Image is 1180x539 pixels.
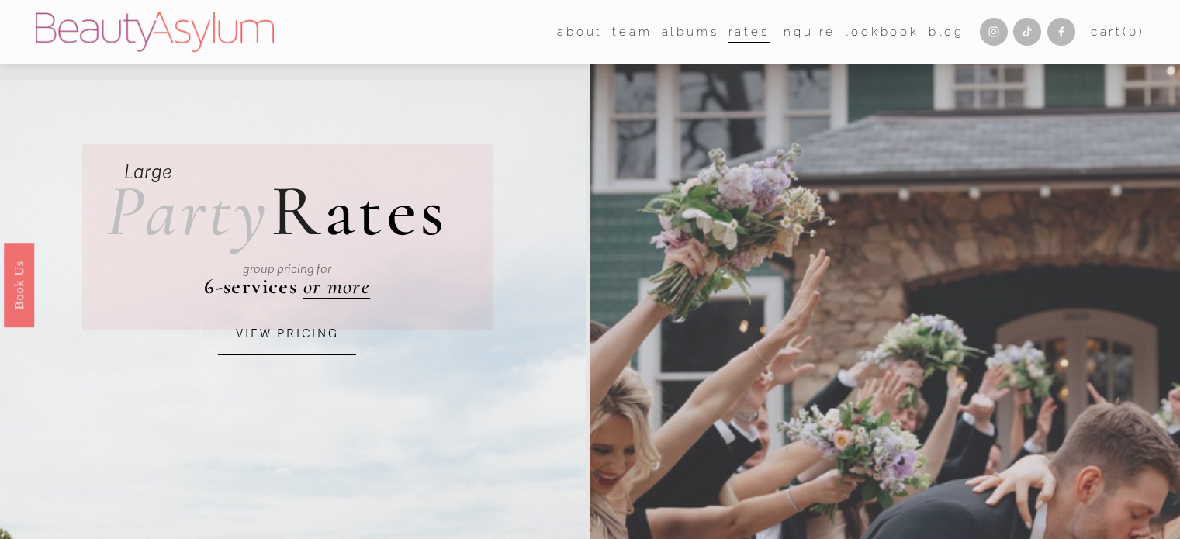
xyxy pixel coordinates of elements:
[218,313,356,355] a: VIEW PRICING
[1013,18,1041,46] a: TikTok
[1129,25,1139,39] span: 0
[728,20,770,43] a: Rates
[557,20,603,43] a: folder dropdown
[779,20,836,43] a: Inquire
[662,20,719,43] a: albums
[36,12,274,52] img: Beauty Asylum | Bridal Hair &amp; Makeup Charlotte &amp; Atlanta
[4,242,34,327] a: Book Us
[106,168,270,255] em: Party
[1123,25,1144,39] span: ( )
[1091,22,1145,43] a: 0 items in cart
[271,168,324,255] span: R
[1047,18,1075,46] a: Facebook
[106,175,448,248] h2: ates
[124,161,171,184] em: Large
[612,22,652,43] span: team
[612,20,652,43] a: folder dropdown
[929,20,964,43] a: Blog
[845,20,919,43] a: Lookbook
[980,18,1008,46] a: Instagram
[557,22,603,43] span: about
[243,262,331,276] em: group pricing for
